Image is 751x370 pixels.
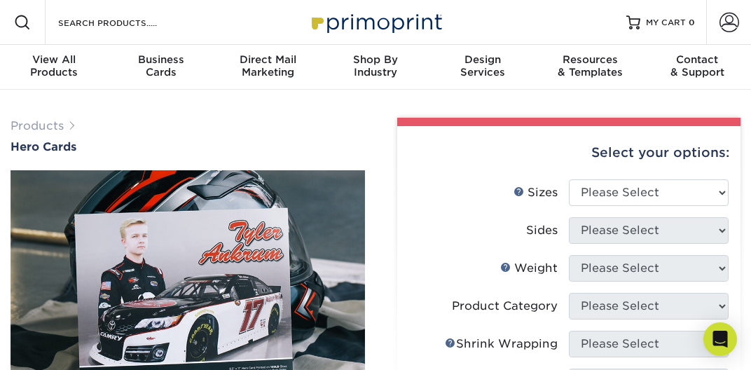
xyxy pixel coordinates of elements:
[445,336,558,352] div: Shrink Wrapping
[429,45,537,90] a: DesignServices
[689,18,695,27] span: 0
[514,184,558,201] div: Sizes
[57,14,193,31] input: SEARCH PRODUCTS.....
[322,53,429,66] span: Shop By
[526,222,558,239] div: Sides
[11,119,64,132] a: Products
[646,17,686,29] span: MY CART
[644,53,751,66] span: Contact
[408,126,729,179] div: Select your options:
[214,53,322,78] div: Marketing
[107,53,214,66] span: Business
[214,45,322,90] a: Direct MailMarketing
[305,7,446,37] img: Primoprint
[214,53,322,66] span: Direct Mail
[11,140,365,153] a: Hero Cards
[452,298,558,315] div: Product Category
[429,53,537,66] span: Design
[537,53,644,78] div: & Templates
[429,53,537,78] div: Services
[703,322,737,356] div: Open Intercom Messenger
[644,45,751,90] a: Contact& Support
[537,45,644,90] a: Resources& Templates
[322,45,429,90] a: Shop ByIndustry
[644,53,751,78] div: & Support
[107,45,214,90] a: BusinessCards
[322,53,429,78] div: Industry
[537,53,644,66] span: Resources
[500,260,558,277] div: Weight
[107,53,214,78] div: Cards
